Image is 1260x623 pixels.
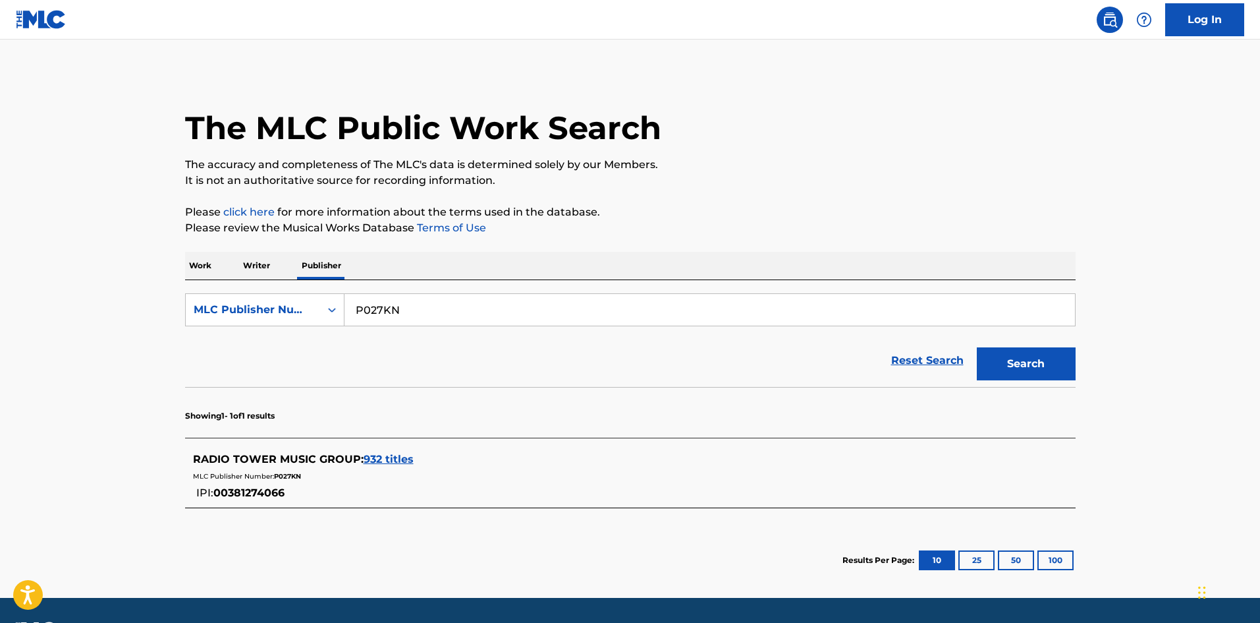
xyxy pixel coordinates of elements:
div: Help [1131,7,1157,33]
button: 50 [998,550,1034,570]
p: Showing 1 - 1 of 1 results [185,410,275,422]
button: 25 [958,550,995,570]
div: MLC Publisher Number [194,302,312,318]
form: Search Form [185,293,1076,387]
h1: The MLC Public Work Search [185,108,661,148]
p: Please for more information about the terms used in the database. [185,204,1076,220]
p: Work [185,252,215,280]
img: search [1102,12,1118,28]
a: Reset Search [885,346,970,375]
img: help [1136,12,1152,28]
span: 932 titles [364,453,414,465]
a: Log In [1165,3,1244,36]
span: RADIO TOWER MUSIC GROUP : [193,453,364,465]
p: Publisher [298,252,345,280]
iframe: Chat Widget [1194,560,1260,623]
div: Drag [1198,573,1206,612]
p: It is not an authoritative source for recording information. [185,173,1076,189]
button: Search [977,347,1076,380]
p: Please review the Musical Works Database [185,220,1076,236]
span: MLC Publisher Number: [193,472,274,481]
button: 100 [1037,550,1074,570]
button: 10 [919,550,955,570]
span: 00381274066 [213,487,285,499]
p: Results Per Page: [842,554,918,566]
span: P027KN [274,472,301,481]
a: Public Search [1097,7,1123,33]
p: Writer [239,252,274,280]
img: MLC Logo [16,10,67,29]
a: Terms of Use [414,222,486,234]
p: The accuracy and completeness of The MLC's data is determined solely by our Members. [185,157,1076,173]
a: click here [223,206,275,218]
span: IPI: [196,487,213,499]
